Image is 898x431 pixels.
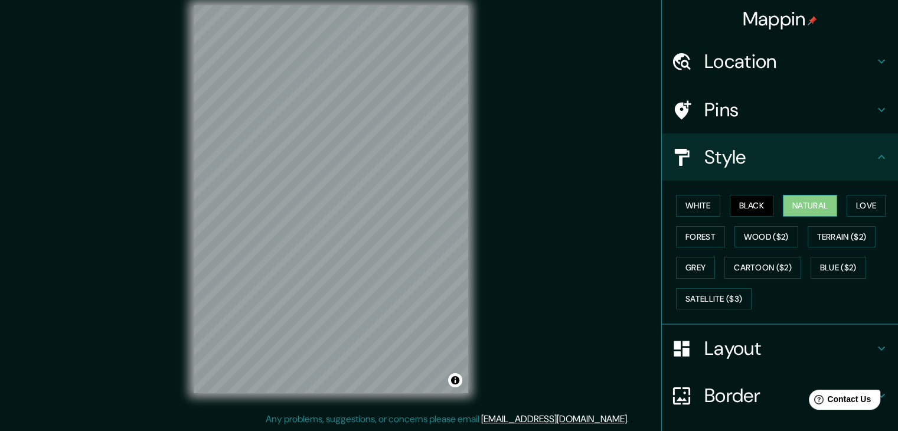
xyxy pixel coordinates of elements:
[704,98,874,122] h4: Pins
[743,7,818,31] h4: Mappin
[448,373,462,387] button: Toggle attribution
[808,226,876,248] button: Terrain ($2)
[266,412,629,426] p: Any problems, suggestions, or concerns please email .
[730,195,774,217] button: Black
[194,5,468,393] canvas: Map
[676,257,715,279] button: Grey
[704,50,874,73] h4: Location
[704,145,874,169] h4: Style
[734,226,798,248] button: Wood ($2)
[662,133,898,181] div: Style
[662,86,898,133] div: Pins
[783,195,837,217] button: Natural
[631,412,633,426] div: .
[676,288,752,310] button: Satellite ($3)
[847,195,886,217] button: Love
[676,226,725,248] button: Forest
[662,38,898,85] div: Location
[811,257,866,279] button: Blue ($2)
[662,325,898,372] div: Layout
[793,385,885,418] iframe: Help widget launcher
[704,384,874,407] h4: Border
[629,412,631,426] div: .
[704,337,874,360] h4: Layout
[724,257,801,279] button: Cartoon ($2)
[808,16,817,25] img: pin-icon.png
[662,372,898,419] div: Border
[481,413,627,425] a: [EMAIL_ADDRESS][DOMAIN_NAME]
[676,195,720,217] button: White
